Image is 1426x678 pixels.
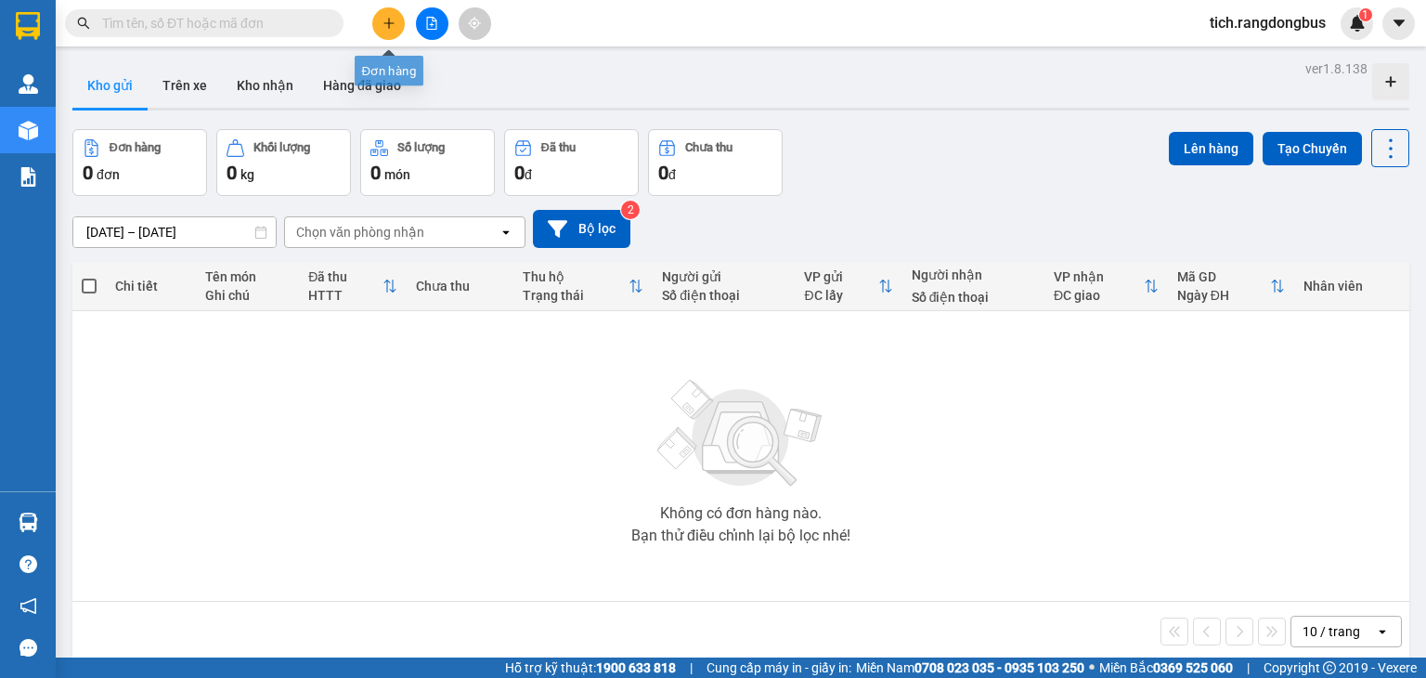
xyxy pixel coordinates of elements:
[77,17,90,30] span: search
[360,129,495,196] button: Số lượng0món
[205,269,290,284] div: Tên món
[631,528,850,543] div: Bạn thử điều chỉnh lại bộ lọc nhé!
[1305,59,1368,79] div: ver 1.8.138
[19,121,38,140] img: warehouse-icon
[299,262,406,311] th: Toggle SortBy
[72,63,148,108] button: Kho gửi
[596,660,676,675] strong: 1900 633 818
[668,167,676,182] span: đ
[73,217,276,247] input: Select a date range.
[468,17,481,30] span: aim
[1177,269,1270,284] div: Mã GD
[658,162,668,184] span: 0
[513,262,654,311] th: Toggle SortBy
[648,369,834,499] img: svg+xml;base64,PHN2ZyBjbGFzcz0ibGlzdC1wbHVnX19zdmciIHhtbG5zPSJodHRwOi8vd3d3LnczLm9yZy8yMDAwL3N2Zy...
[222,63,308,108] button: Kho nhận
[1247,658,1250,678] span: |
[662,269,785,284] div: Người gửi
[425,17,438,30] span: file-add
[97,167,120,182] span: đơn
[1195,11,1341,34] span: tich.rangdongbus
[370,162,381,184] span: 0
[914,660,1084,675] strong: 0708 023 035 - 0935 103 250
[216,129,351,196] button: Khối lượng0kg
[1323,661,1336,674] span: copyright
[1089,664,1095,671] span: ⚪️
[505,658,676,678] span: Hỗ trợ kỹ thuật:
[416,279,504,293] div: Chưa thu
[525,167,532,182] span: đ
[541,141,576,154] div: Đã thu
[533,210,630,248] button: Bộ lọc
[1382,7,1415,40] button: caret-down
[372,7,405,40] button: plus
[148,63,222,108] button: Trên xe
[662,288,785,303] div: Số điện thoại
[19,597,37,615] span: notification
[205,288,290,303] div: Ghi chú
[499,225,513,240] svg: open
[648,129,783,196] button: Chưa thu0đ
[856,658,1084,678] span: Miền Nam
[240,167,254,182] span: kg
[16,12,40,40] img: logo-vxr
[1044,262,1168,311] th: Toggle SortBy
[707,658,851,678] span: Cung cấp máy in - giấy in:
[804,288,877,303] div: ĐC lấy
[690,658,693,678] span: |
[308,288,382,303] div: HTTT
[1349,15,1366,32] img: icon-new-feature
[523,288,629,303] div: Trạng thái
[1099,658,1233,678] span: Miền Bắc
[72,129,207,196] button: Đơn hàng0đơn
[416,7,448,40] button: file-add
[19,555,37,573] span: question-circle
[1391,15,1407,32] span: caret-down
[459,7,491,40] button: aim
[685,141,732,154] div: Chưa thu
[1303,622,1360,641] div: 10 / trang
[253,141,310,154] div: Khối lượng
[19,513,38,532] img: warehouse-icon
[19,74,38,94] img: warehouse-icon
[1054,269,1144,284] div: VP nhận
[384,167,410,182] span: món
[912,267,1035,282] div: Người nhận
[227,162,237,184] span: 0
[660,506,822,521] div: Không có đơn hàng nào.
[83,162,93,184] span: 0
[523,269,629,284] div: Thu hộ
[1054,288,1144,303] div: ĐC giao
[1359,8,1372,21] sup: 1
[514,162,525,184] span: 0
[621,201,640,219] sup: 2
[1303,279,1400,293] div: Nhân viên
[397,141,445,154] div: Số lượng
[504,129,639,196] button: Đã thu0đ
[102,13,321,33] input: Tìm tên, số ĐT hoặc mã đơn
[382,17,395,30] span: plus
[1177,288,1270,303] div: Ngày ĐH
[1362,8,1368,21] span: 1
[308,269,382,284] div: Đã thu
[1263,132,1362,165] button: Tạo Chuyến
[795,262,901,311] th: Toggle SortBy
[1169,132,1253,165] button: Lên hàng
[19,639,37,657] span: message
[110,141,161,154] div: Đơn hàng
[1375,624,1390,639] svg: open
[1153,660,1233,675] strong: 0369 525 060
[1372,63,1409,100] div: Tạo kho hàng mới
[296,223,424,241] div: Chọn văn phòng nhận
[19,167,38,187] img: solution-icon
[308,63,416,108] button: Hàng đã giao
[115,279,187,293] div: Chi tiết
[804,269,877,284] div: VP gửi
[1168,262,1294,311] th: Toggle SortBy
[912,290,1035,305] div: Số điện thoại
